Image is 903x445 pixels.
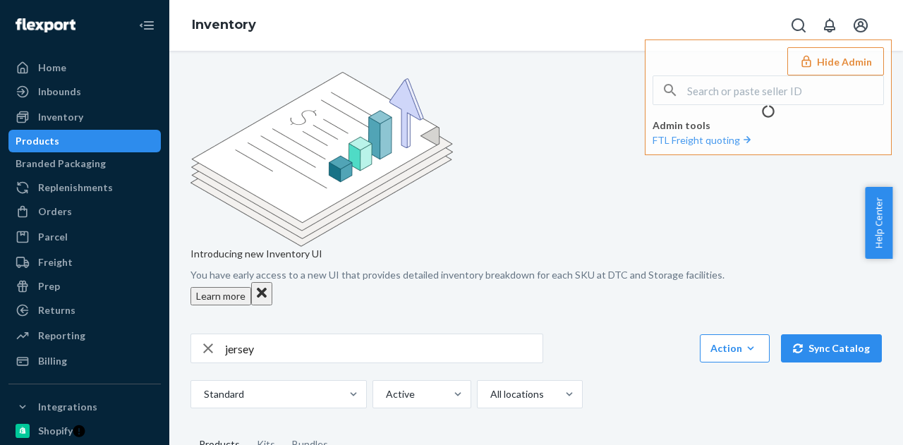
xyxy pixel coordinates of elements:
button: Integrations [8,396,161,418]
div: Billing [38,354,67,368]
a: Orders [8,200,161,223]
div: Freight [38,255,73,269]
div: Reporting [38,329,85,343]
div: Inbounds [38,85,81,99]
a: Freight [8,251,161,274]
a: Prep [8,275,161,298]
a: Returns [8,299,161,322]
a: Products [8,130,161,152]
p: Introducing new Inventory UI [190,247,882,261]
img: new-reports-banner-icon.82668bd98b6a51aee86340f2a7b77ae3.png [190,72,453,247]
button: Action [700,334,770,362]
div: Shopify [38,424,73,438]
input: Search or paste seller ID [687,76,883,104]
a: Reporting [8,324,161,347]
a: Replenishments [8,176,161,199]
div: Returns [38,303,75,317]
div: Inventory [38,110,83,124]
button: Open notifications [816,11,844,39]
div: Replenishments [38,181,113,195]
div: Integrations [38,400,97,414]
ol: breadcrumbs [181,5,267,46]
input: Active [384,387,386,401]
a: Branded Packaging [8,152,161,175]
a: Shopify [8,420,161,442]
a: Home [8,56,161,79]
p: Admin tools [653,118,884,133]
button: Hide Admin [787,47,884,75]
button: Open account menu [847,11,875,39]
input: All locations [489,387,490,401]
button: Open Search Box [784,11,813,39]
div: Prep [38,279,60,293]
button: Close Navigation [133,11,161,39]
button: Learn more [190,287,251,305]
div: Orders [38,205,72,219]
a: Billing [8,350,161,372]
a: Parcel [8,226,161,248]
input: Standard [202,387,204,401]
p: You have early access to a new UI that provides detailed inventory breakdown for each SKU at DTC ... [190,268,882,282]
input: Search inventory by name or sku [225,334,543,362]
div: Home [38,61,66,75]
a: Inbounds [8,80,161,103]
button: Sync Catalog [781,334,882,362]
a: Inventory [8,106,161,128]
div: Branded Packaging [16,157,106,171]
a: FTL Freight quoting [653,134,754,146]
div: Parcel [38,230,68,244]
span: Chat [31,10,60,23]
img: Flexport logo [16,18,75,32]
button: Help Center [865,187,892,259]
div: Products [16,134,59,148]
a: Inventory [192,17,256,32]
button: Close [251,282,272,305]
div: Action [710,341,759,355]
